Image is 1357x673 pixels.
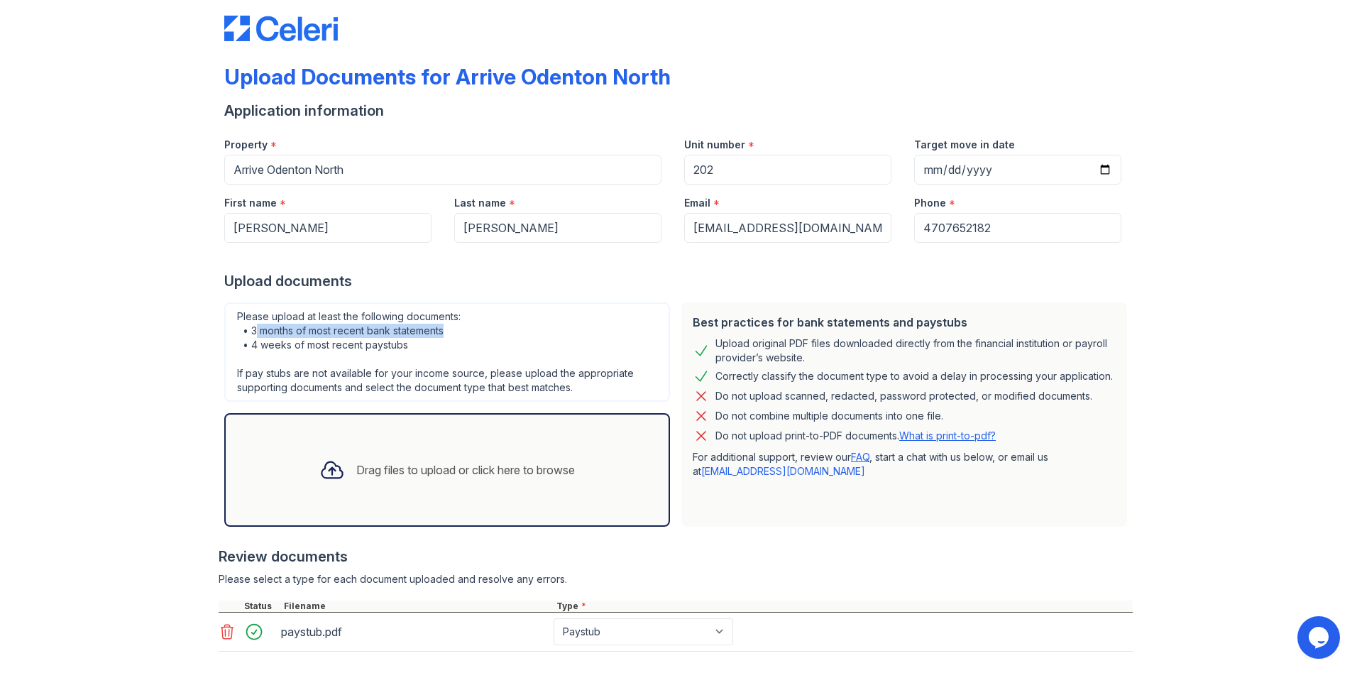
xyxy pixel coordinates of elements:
a: What is print-to-pdf? [899,429,996,442]
label: Last name [454,196,506,210]
div: Best practices for bank statements and paystubs [693,314,1116,331]
div: Type [554,601,1133,612]
div: Application information [224,101,1133,121]
iframe: chat widget [1297,616,1343,659]
div: Filename [281,601,554,612]
label: First name [224,196,277,210]
div: Status [241,601,281,612]
img: CE_Logo_Blue-a8612792a0a2168367f1c8372b55b34899dd931a85d93a1a3d3e32e68fde9ad4.png [224,16,338,41]
label: Email [684,196,710,210]
div: Upload documents [224,271,1133,291]
a: FAQ [851,451,869,463]
label: Target move in date [914,138,1015,152]
div: Correctly classify the document type to avoid a delay in processing your application. [715,368,1113,385]
div: Upload original PDF files downloaded directly from the financial institution or payroll provider’... [715,336,1116,365]
div: Please select a type for each document uploaded and resolve any errors. [219,572,1133,586]
a: [EMAIL_ADDRESS][DOMAIN_NAME] [701,465,865,477]
div: Review documents [219,547,1133,567]
p: For additional support, review our , start a chat with us below, or email us at [693,450,1116,478]
div: Drag files to upload or click here to browse [356,461,575,478]
div: Do not combine multiple documents into one file. [715,407,943,425]
div: Please upload at least the following documents: • 3 months of most recent bank statements • 4 wee... [224,302,670,402]
div: Upload Documents for Arrive Odenton North [224,64,671,89]
label: Phone [914,196,946,210]
label: Unit number [684,138,745,152]
div: Do not upload scanned, redacted, password protected, or modified documents. [715,388,1092,405]
div: paystub.pdf [281,620,548,643]
label: Property [224,138,268,152]
p: Do not upload print-to-PDF documents. [715,429,996,443]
